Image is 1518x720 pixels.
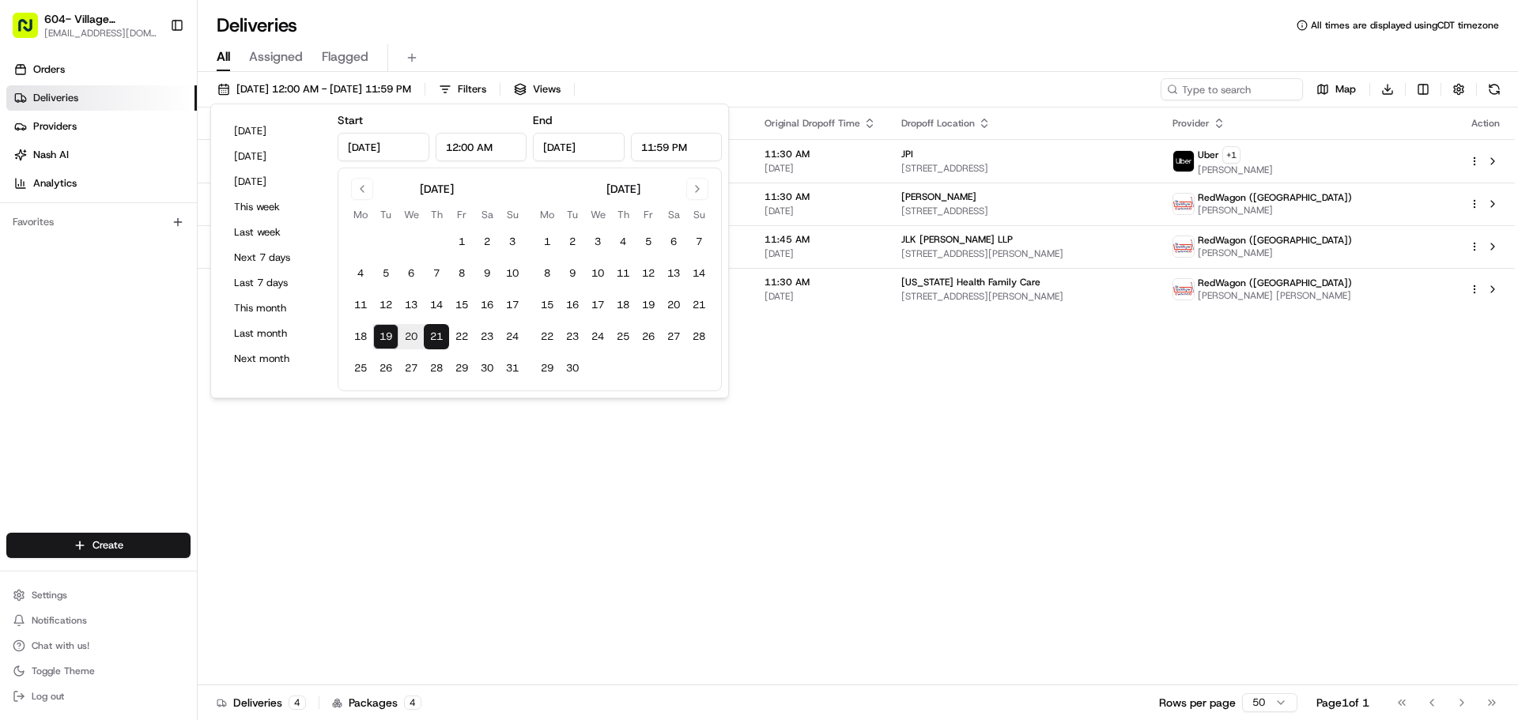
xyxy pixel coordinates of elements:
button: 23 [474,324,500,349]
button: 20 [398,324,424,349]
a: Deliveries [6,85,197,111]
button: 7 [424,261,449,286]
label: End [533,113,552,127]
span: [PERSON_NAME] [901,190,976,203]
button: 21 [686,292,712,318]
button: This week [227,196,322,218]
button: 16 [474,292,500,318]
button: Last week [227,221,322,243]
div: [DATE] [606,181,640,197]
button: 12 [636,261,661,286]
th: Monday [348,206,373,223]
button: 20 [661,292,686,318]
button: Toggle Theme [6,660,191,682]
button: 25 [348,356,373,381]
th: Saturday [474,206,500,223]
button: 17 [500,292,525,318]
button: 14 [424,292,449,318]
button: Settings [6,584,191,606]
span: Analytics [33,176,77,190]
th: Tuesday [560,206,585,223]
th: Thursday [424,206,449,223]
button: Refresh [1483,78,1505,100]
input: Type to search [1161,78,1303,100]
button: 28 [686,324,712,349]
button: Log out [6,685,191,707]
span: Assigned [249,47,303,66]
span: Dropoff Location [901,117,975,130]
span: 11:30 AM [765,276,876,288]
button: 11 [610,261,636,286]
button: 24 [585,324,610,349]
div: Page 1 of 1 [1316,695,1369,711]
span: [DATE] [765,290,876,303]
button: 4 [348,261,373,286]
span: Pylon [157,268,191,280]
button: 13 [398,292,424,318]
span: [PERSON_NAME] [1198,204,1352,217]
span: All times are displayed using CDT timezone [1311,19,1499,32]
button: Create [6,533,191,558]
button: 29 [534,356,560,381]
button: 26 [636,324,661,349]
div: Start new chat [54,151,259,167]
div: 📗 [16,231,28,243]
button: 18 [610,292,636,318]
button: 8 [449,261,474,286]
div: Packages [332,695,421,711]
button: [EMAIL_ADDRESS][DOMAIN_NAME] [44,27,159,40]
button: 31 [500,356,525,381]
th: Tuesday [373,206,398,223]
th: Monday [534,206,560,223]
button: 27 [661,324,686,349]
span: Orders [33,62,65,77]
button: 6 [661,229,686,254]
span: [DATE] [765,205,876,217]
input: Time [436,133,527,161]
div: 💻 [134,231,146,243]
label: Start [338,113,363,127]
button: 8 [534,261,560,286]
button: [DATE] [227,171,322,193]
button: 28 [424,356,449,381]
button: 9 [560,261,585,286]
span: Deliveries [33,91,78,105]
span: [PERSON_NAME] [PERSON_NAME] [1198,289,1352,302]
span: JLK [PERSON_NAME] LLP [901,233,1013,246]
span: Log out [32,690,64,703]
span: API Documentation [149,229,254,245]
span: Original Dropoff Time [765,117,860,130]
input: Date [533,133,625,161]
img: time_to_eat_nevada_logo [1173,236,1194,257]
span: [DATE] 12:00 AM - [DATE] 11:59 PM [236,82,411,96]
span: Providers [33,119,77,134]
button: Notifications [6,609,191,631]
button: 6 [398,261,424,286]
button: +1 [1222,146,1240,164]
span: Chat with us! [32,639,89,652]
button: 25 [610,324,636,349]
button: Last month [227,322,322,345]
a: Nash AI [6,142,197,168]
button: 26 [373,356,398,381]
span: [US_STATE] Health Family Care [901,276,1040,288]
button: 15 [449,292,474,318]
span: Views [533,82,561,96]
div: Action [1469,117,1502,130]
button: 9 [474,261,500,286]
button: 13 [661,261,686,286]
th: Saturday [661,206,686,223]
span: [STREET_ADDRESS][PERSON_NAME] [901,290,1147,303]
span: Knowledge Base [32,229,121,245]
button: Go to next month [686,178,708,200]
button: [DATE] [227,145,322,168]
p: Welcome 👋 [16,63,288,89]
th: Sunday [686,206,712,223]
button: Chat with us! [6,635,191,657]
span: 11:30 AM [765,190,876,203]
button: 10 [500,261,525,286]
button: Go to previous month [351,178,373,200]
input: Date [338,133,429,161]
button: Next 7 days [227,247,322,269]
span: [STREET_ADDRESS] [901,205,1147,217]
